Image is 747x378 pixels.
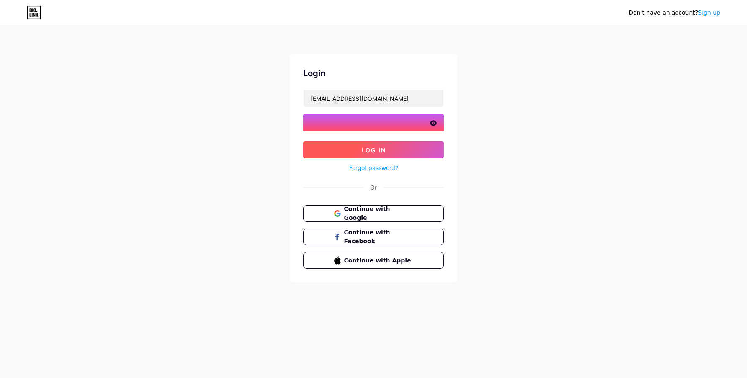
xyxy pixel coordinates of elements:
[303,205,444,222] button: Continue with Google
[370,183,377,192] div: Or
[698,9,720,16] a: Sign up
[344,228,413,246] span: Continue with Facebook
[303,67,444,80] div: Login
[629,8,720,17] div: Don't have an account?
[344,256,413,265] span: Continue with Apple
[361,147,386,154] span: Log In
[303,252,444,269] button: Continue with Apple
[303,229,444,245] button: Continue with Facebook
[304,90,443,107] input: Username
[344,205,413,222] span: Continue with Google
[349,163,398,172] a: Forgot password?
[303,141,444,158] button: Log In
